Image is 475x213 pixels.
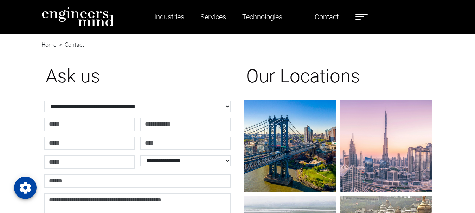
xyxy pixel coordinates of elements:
[244,100,336,192] img: gif
[198,9,229,25] a: Services
[56,41,84,49] li: Contact
[46,65,229,88] h1: Ask us
[312,9,341,25] a: Contact
[239,9,285,25] a: Technologies
[41,34,434,42] nav: breadcrumb
[41,41,56,48] a: Home
[41,7,114,27] img: logo
[340,100,432,192] img: gif
[246,65,430,88] h1: Our Locations
[152,9,187,25] a: Industries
